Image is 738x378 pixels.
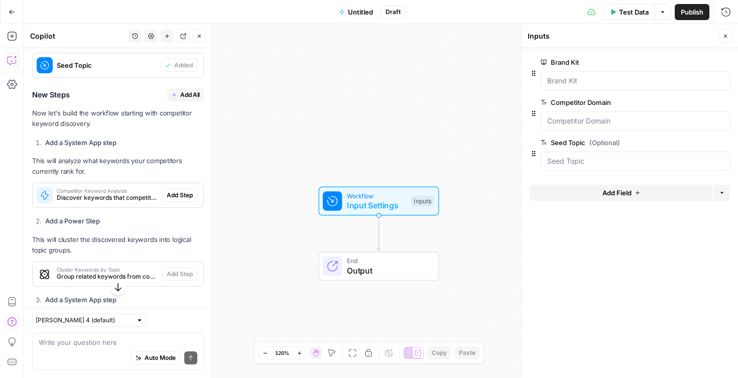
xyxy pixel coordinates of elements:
[348,7,373,17] span: Untitled
[547,116,723,126] input: Competitor Domain
[161,59,197,72] button: Added
[286,187,472,216] div: WorkflowInput SettingsInputs
[386,8,401,17] span: Draft
[377,215,381,250] g: Edge from start to end
[174,61,193,70] span: Added
[589,138,620,148] span: (Optional)
[32,234,204,256] p: This will cluster the discovered keywords into logical topic groups.
[162,268,197,281] button: Add Step
[528,31,716,41] div: Inputs
[455,346,479,359] button: Paste
[32,88,204,101] h3: New Steps
[57,272,158,281] span: Group related keywords from competitor analysis into content clusters for strategic planning
[167,270,193,279] span: Add Step
[347,199,407,211] span: Input Settings
[411,196,433,207] div: Inputs
[432,348,447,357] span: Copy
[45,296,116,304] strong: Add a System App step
[32,108,204,129] p: Now let's build the workflow starting with competitor keyword discovery.
[347,265,429,277] span: Output
[45,217,100,225] strong: Add a Power Step
[530,185,713,201] button: Add Field
[603,4,655,20] button: Test Data
[275,349,289,357] span: 120%
[602,188,632,198] span: Add Field
[57,267,158,272] span: Cluster Keywords by Topic
[57,188,158,193] span: Competitor Keyword Analysis
[162,189,197,202] button: Add Step
[681,7,703,17] span: Publish
[459,348,475,357] span: Paste
[675,4,709,20] button: Publish
[36,315,132,325] input: Claude Sonnet 4 (default)
[167,191,193,200] span: Add Step
[286,251,472,281] div: EndOutput
[45,139,116,147] strong: Add a System App step
[347,191,407,200] span: Workflow
[547,76,723,86] input: Brand Kit
[541,97,673,107] label: Competitor Domain
[541,138,673,148] label: Seed Topic
[131,351,180,364] button: Auto Mode
[547,156,723,166] input: Seed Topic
[428,346,451,359] button: Copy
[167,88,204,101] button: Add All
[180,90,200,99] span: Add All
[541,57,673,67] label: Brand Kit
[30,31,126,41] div: Copilot
[619,7,649,17] span: Test Data
[57,193,158,202] span: Discover keywords that competitor domains rank for to identify content opportunities
[57,60,157,70] span: Seed Topic
[145,353,176,362] span: Auto Mode
[347,256,429,266] span: End
[333,4,379,20] button: Untitled
[32,156,204,177] p: This will analyze what keywords your competitors currently rank for.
